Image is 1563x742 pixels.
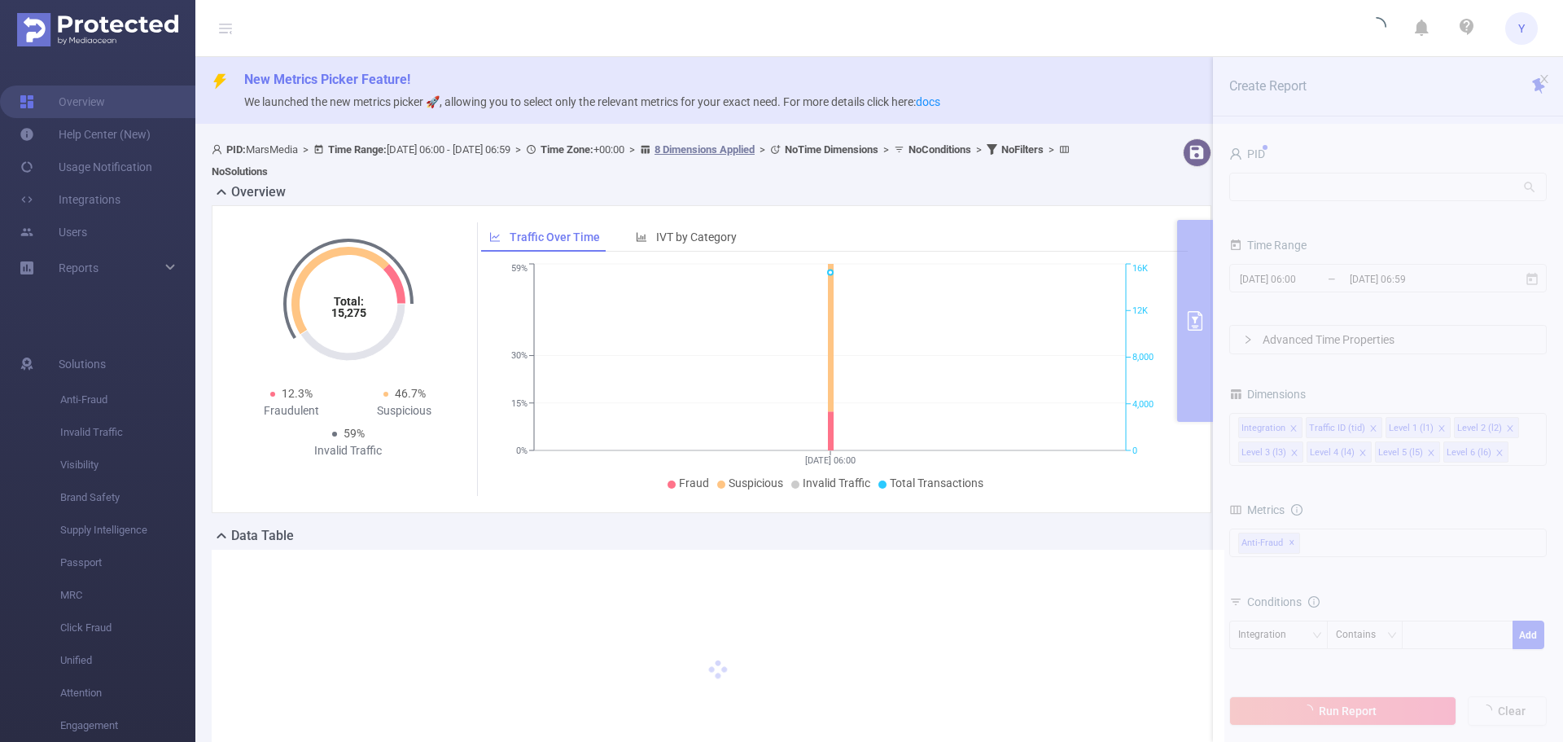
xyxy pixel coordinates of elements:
span: Invalid Traffic [60,416,195,449]
i: icon: line-chart [489,231,501,243]
span: > [878,143,894,156]
span: Y [1518,12,1525,45]
tspan: 59% [511,264,528,274]
a: Usage Notification [20,151,152,183]
span: > [624,143,640,156]
a: Integrations [20,183,120,216]
span: Passport [60,547,195,579]
span: Unified [60,644,195,677]
span: Total Transactions [890,476,983,490]
div: Fraudulent [235,402,348,419]
div: Suspicious [348,402,462,419]
span: > [971,143,987,156]
a: Overview [20,86,105,118]
span: Anti-Fraud [60,384,195,416]
img: Protected Media [17,13,178,46]
b: Time Range: [328,143,387,156]
span: IVT by Category [656,231,737,244]
span: Traffic Over Time [510,231,600,244]
span: Visibility [60,449,195,481]
span: Invalid Traffic [803,476,870,490]
i: icon: bar-chart [636,231,647,243]
b: No Filters [1001,143,1044,156]
b: PID: [226,143,246,156]
tspan: [DATE] 06:00 [805,455,856,466]
a: docs [916,95,940,108]
span: Fraud [679,476,709,490]
span: We launched the new metrics picker 🚀, allowing you to select only the relevant metrics for your e... [244,95,940,108]
i: icon: thunderbolt [212,73,228,90]
a: Reports [59,252,99,284]
i: icon: loading [1367,17,1386,40]
tspan: 12K [1132,305,1148,316]
span: > [755,143,770,156]
span: > [510,143,526,156]
tspan: 30% [511,351,528,362]
span: Attention [60,677,195,709]
span: MRC [60,579,195,612]
tspan: Total: [333,295,363,308]
a: Help Center (New) [20,118,151,151]
span: New Metrics Picker Feature! [244,72,410,87]
tspan: 0% [516,446,528,456]
span: 46.7% [395,387,426,400]
tspan: 0 [1132,446,1137,456]
tspan: 16K [1132,264,1148,274]
span: > [298,143,313,156]
tspan: 8,000 [1132,353,1154,363]
span: Reports [59,261,99,274]
a: Users [20,216,87,248]
tspan: 15,275 [331,306,366,319]
span: 12.3% [282,387,313,400]
span: Supply Intelligence [60,514,195,547]
h2: Data Table [231,526,294,546]
span: Engagement [60,709,195,742]
span: Suspicious [729,476,783,490]
b: No Conditions [908,143,971,156]
span: Solutions [59,348,106,380]
span: Brand Safety [60,481,195,514]
span: > [1044,143,1059,156]
button: icon: close [1539,70,1550,88]
div: Invalid Traffic [291,442,405,459]
b: No Solutions [212,165,268,178]
b: No Time Dimensions [785,143,878,156]
u: 8 Dimensions Applied [655,143,755,156]
tspan: 4,000 [1132,399,1154,410]
b: Time Zone: [541,143,593,156]
span: Click Fraud [60,612,195,644]
i: icon: user [212,144,226,155]
i: icon: close [1539,73,1550,85]
span: MarsMedia [DATE] 06:00 - [DATE] 06:59 +00:00 [212,143,1074,178]
span: 59% [344,427,365,440]
tspan: 15% [511,398,528,409]
h2: Overview [231,182,286,202]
